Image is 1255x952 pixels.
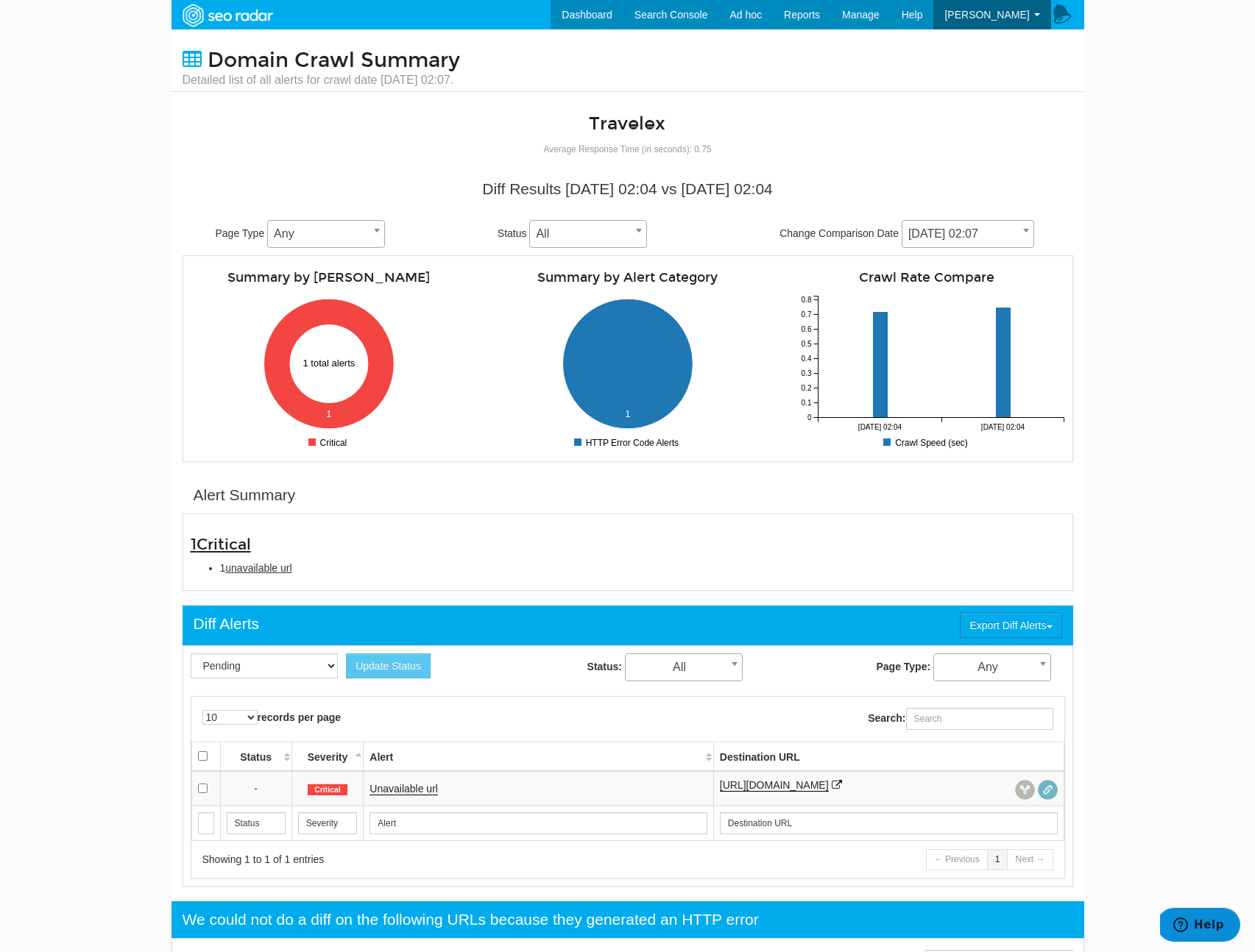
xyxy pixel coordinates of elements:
span: Status [498,227,527,239]
input: Search [370,812,707,834]
span: Ad hoc [729,9,762,21]
span: 08/31/2025 02:07 [902,224,1033,244]
span: Critical [308,784,347,796]
input: Search [198,812,214,834]
input: Search [298,812,358,834]
tspan: 0 [807,413,811,422]
div: Diff Results [DATE] 02:04 vs [DATE] 02:04 [194,178,1062,200]
a: 1 [987,849,1008,870]
small: Average Response Time (in seconds): 0.75 [544,144,712,154]
tspan: 0.5 [801,340,811,348]
span: All [529,220,647,248]
h4: Crawl Rate Compare [788,271,1065,285]
div: Showing 1 to 1 of 1 entries [202,852,609,867]
div: Alert Summary [194,484,296,506]
input: Search: [906,708,1053,730]
span: Any [268,224,384,244]
th: Severity: activate to sort column descending [291,742,364,771]
div: We could not do a diff on the following URLs because they generated an HTTP error [183,909,759,931]
img: SEORadar [177,2,278,29]
select: records per page [202,710,258,725]
tspan: [DATE] 02:04 [858,423,902,431]
span: Change Comparison Date [779,227,899,239]
button: Update Status [346,653,431,678]
span: All [626,657,742,678]
span: All [530,224,646,244]
span: Domain Crawl Summary [208,48,460,73]
span: Any [934,657,1050,678]
h4: Summary by Alert Category [489,271,766,285]
button: Export Diff Alerts [960,613,1061,638]
span: Critical [197,535,251,554]
a: Travelex [589,113,665,135]
th: Alert: activate to sort column ascending [364,742,713,771]
span: Reports [784,9,820,21]
tspan: 0.3 [801,369,811,377]
tspan: 0.6 [801,325,811,333]
span: View headers [1015,780,1035,800]
a: ← Previous [926,849,988,870]
tspan: 0.4 [801,355,811,363]
span: 1 [191,535,251,554]
tspan: 0.8 [801,296,811,304]
span: Manage [842,9,880,21]
strong: Page Type: [876,661,930,672]
tspan: 0.1 [801,399,811,407]
text: 1 total alerts [303,358,356,369]
span: Any [267,220,385,248]
span: unavailable url [225,562,291,574]
input: Search [720,812,1058,834]
span: [PERSON_NAME] [944,9,1029,21]
td: - [220,771,291,806]
tspan: 0.2 [801,384,811,392]
strong: Status: [587,661,622,672]
th: Status: activate to sort column ascending [220,742,291,771]
span: Page Type [216,227,265,239]
label: Search: [868,708,1053,730]
li: 1 [220,561,1065,575]
a: Next → [1007,849,1053,870]
span: Help [902,9,923,21]
iframe: Opens a widget where you can find more information [1160,908,1240,945]
span: Redirect chain [1038,780,1058,800]
th: Destination URL [713,742,1064,771]
span: 08/31/2025 02:07 [902,220,1034,248]
span: Any [933,653,1051,681]
div: Diff Alerts [194,613,259,635]
a: [URL][DOMAIN_NAME] [720,779,829,792]
tspan: [DATE] 02:04 [980,423,1025,431]
a: Unavailable url [370,783,438,795]
tspan: 0.7 [801,310,811,319]
input: Search [227,812,286,834]
label: records per page [202,710,342,725]
span: All [625,653,743,681]
h4: Summary by [PERSON_NAME] [191,271,467,285]
small: Detailed list of all alerts for crawl date [DATE] 02:07. [183,72,460,88]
